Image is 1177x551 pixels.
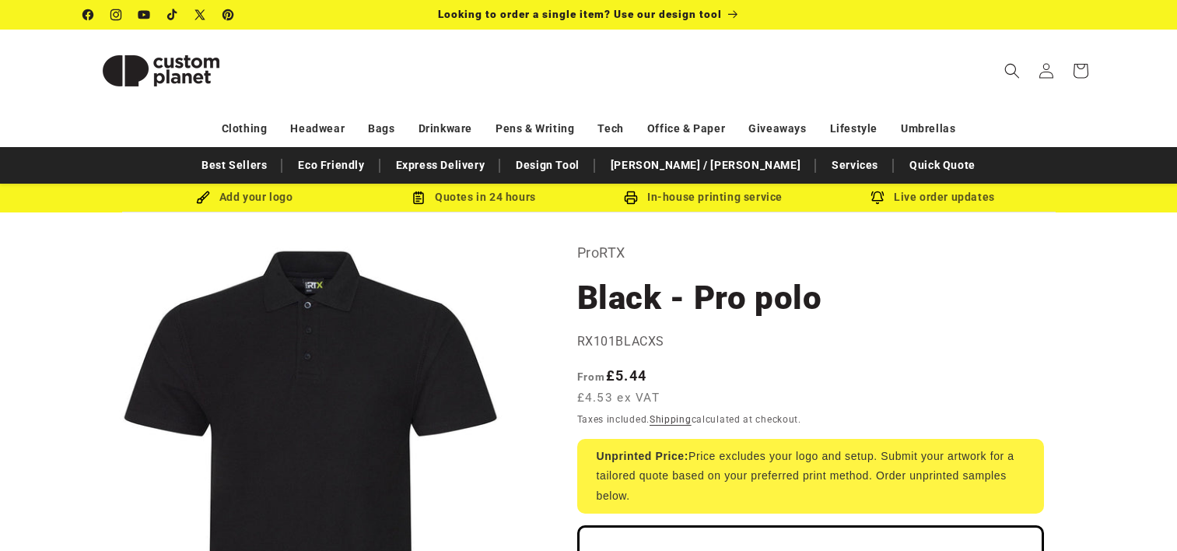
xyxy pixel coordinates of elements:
[824,152,886,179] a: Services
[577,412,1044,427] div: Taxes included. calculated at checkout.
[603,152,808,179] a: [PERSON_NAME] / [PERSON_NAME]
[650,414,692,425] a: Shipping
[577,367,647,384] strong: £5.44
[748,115,806,142] a: Giveaways
[77,30,244,111] a: Custom Planet
[597,450,689,462] strong: Unprinted Price:
[577,240,1044,265] p: ProRTX
[222,115,268,142] a: Clothing
[830,115,877,142] a: Lifestyle
[901,115,955,142] a: Umbrellas
[196,191,210,205] img: Brush Icon
[496,115,574,142] a: Pens & Writing
[995,54,1029,88] summary: Search
[577,370,606,383] span: From
[388,152,493,179] a: Express Delivery
[589,188,818,207] div: In-house printing service
[290,115,345,142] a: Headwear
[577,389,660,407] span: £4.53 ex VAT
[438,8,722,20] span: Looking to order a single item? Use our design tool
[577,334,665,349] span: RX101BLACXS
[368,115,394,142] a: Bags
[419,115,472,142] a: Drinkware
[902,152,983,179] a: Quick Quote
[290,152,372,179] a: Eco Friendly
[359,188,589,207] div: Quotes in 24 hours
[597,115,623,142] a: Tech
[83,36,239,106] img: Custom Planet
[130,188,359,207] div: Add your logo
[194,152,275,179] a: Best Sellers
[508,152,587,179] a: Design Tool
[412,191,426,205] img: Order Updates Icon
[624,191,638,205] img: In-house printing
[870,191,885,205] img: Order updates
[818,188,1048,207] div: Live order updates
[577,439,1044,514] div: Price excludes your logo and setup. Submit your artwork for a tailored quote based on your prefer...
[577,277,1044,319] h1: Black - Pro polo
[647,115,725,142] a: Office & Paper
